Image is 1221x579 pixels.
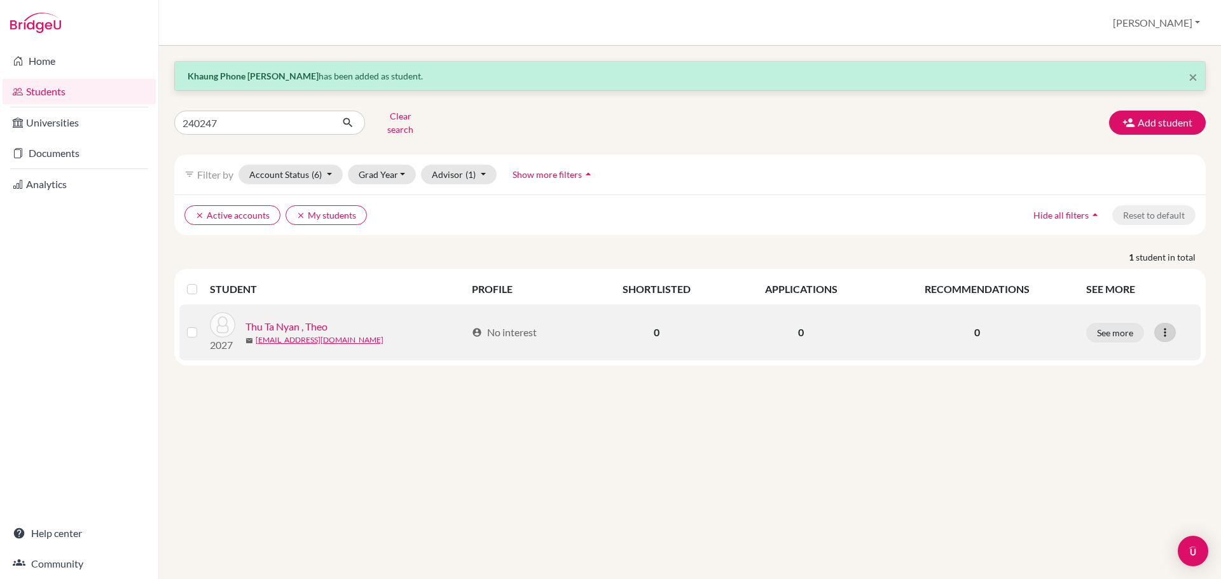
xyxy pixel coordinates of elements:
span: student in total [1136,250,1206,264]
span: Filter by [197,168,233,181]
i: filter_list [184,169,195,179]
button: Clear search [365,106,436,139]
th: APPLICATIONS [727,274,875,304]
td: 0 [586,304,727,360]
button: See more [1086,323,1144,343]
a: Students [3,79,156,104]
button: clearMy students [286,205,367,225]
i: clear [296,211,305,220]
i: arrow_drop_up [582,168,595,181]
button: Hide all filtersarrow_drop_up [1023,205,1112,225]
button: clearActive accounts [184,205,280,225]
p: 2027 [210,337,235,353]
img: Bridge-U [10,13,61,33]
span: × [1189,67,1197,86]
span: (1) [466,169,476,180]
th: STUDENT [210,274,464,304]
button: Advisor(1) [421,165,497,184]
a: Analytics [3,172,156,197]
a: Community [3,551,156,576]
button: Grad Year [348,165,417,184]
button: [PERSON_NAME] [1107,11,1206,35]
a: Thu Ta Nyan , Theo [245,319,328,334]
button: Account Status(6) [238,165,343,184]
a: Help center [3,521,156,546]
span: mail [245,337,253,344]
button: Reset to default [1112,205,1196,225]
a: Documents [3,140,156,166]
p: 0 [883,325,1071,340]
span: (6) [312,169,322,180]
button: Show more filtersarrow_drop_up [502,165,605,184]
span: Show more filters [513,169,582,180]
th: SEE MORE [1079,274,1201,304]
a: Home [3,48,156,74]
span: account_circle [472,327,482,337]
td: 0 [727,304,875,360]
a: Universities [3,110,156,135]
p: has been added as student. [188,69,1192,83]
i: arrow_drop_up [1089,208,1101,221]
input: Find student by name... [174,111,332,135]
th: PROFILE [464,274,586,304]
th: RECOMMENDATIONS [876,274,1079,304]
span: Hide all filters [1033,210,1089,221]
th: SHORTLISTED [586,274,727,304]
img: Thu Ta Nyan , Theo [210,312,235,337]
i: clear [195,211,204,220]
button: Add student [1109,111,1206,135]
div: No interest [472,325,537,340]
button: Close [1189,69,1197,85]
a: [EMAIL_ADDRESS][DOMAIN_NAME] [256,334,383,346]
div: Open Intercom Messenger [1178,536,1208,566]
strong: 1 [1129,250,1136,264]
strong: Khaung Phone [PERSON_NAME] [188,71,319,81]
